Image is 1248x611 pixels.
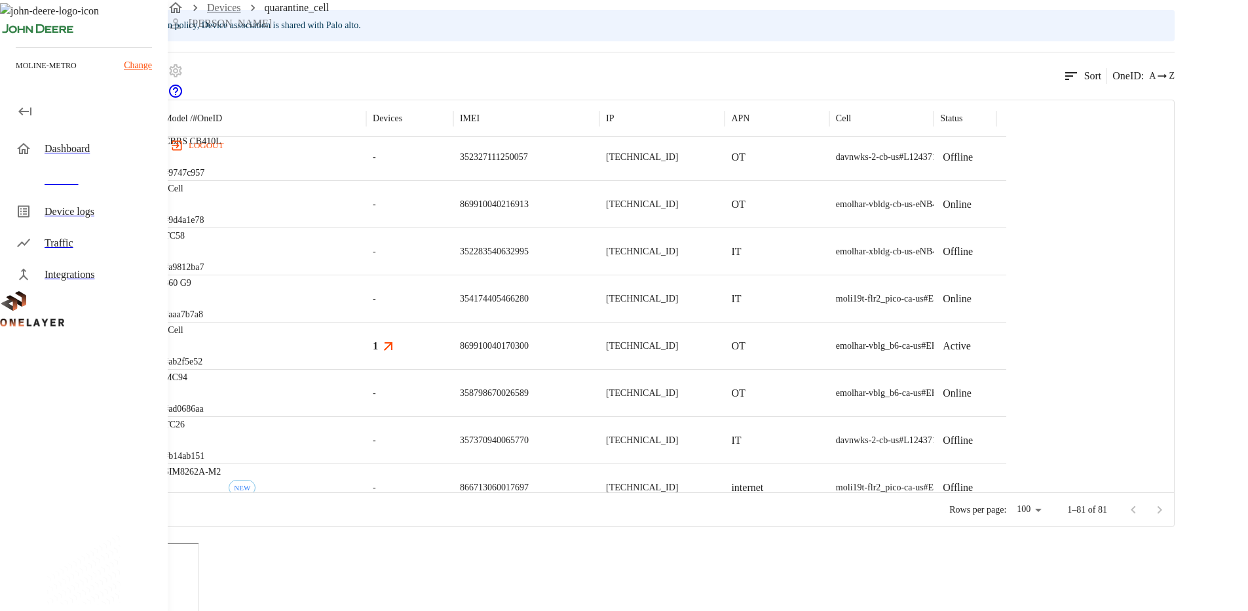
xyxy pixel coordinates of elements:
[943,338,971,354] p: Active
[943,244,973,260] p: Offline
[229,480,255,496] div: First seen: 09/04/2025 07:58:12 AM
[189,16,272,31] p: [PERSON_NAME]
[836,245,1080,258] div: emolhar-xbldg-cb-us-eNB493831 #DH240725609::NOKIA::ASIB
[373,151,376,164] span: -
[731,338,745,354] p: OT
[943,480,973,496] p: Offline
[460,292,529,305] p: 354174405466280
[943,433,973,448] p: Offline
[168,90,183,101] a: onelayer-support
[606,198,678,211] p: [TECHNICAL_ID]
[731,433,741,448] p: IT
[731,197,745,212] p: OT
[731,149,745,165] p: OT
[731,385,745,401] p: OT
[731,244,741,260] p: IT
[164,214,204,227] p: #9d4a1e78
[943,197,972,212] p: Online
[164,277,203,290] p: 860 G9
[606,434,678,447] p: [TECHNICAL_ID]
[943,291,972,307] p: Online
[168,135,1248,156] a: logout
[164,261,204,274] p: #a9812ba7
[943,149,973,165] p: Offline
[373,245,376,258] span: -
[164,167,221,180] p: #9747c957
[164,355,202,368] p: #ab2f5e52
[1067,503,1107,517] p: 1–81 of 81
[164,418,204,431] p: TC26
[606,340,678,353] p: [TECHNICAL_ID]
[460,151,528,164] p: 352327111250057
[168,135,229,156] button: logout
[606,151,678,164] p: [TECHNICAL_ID]
[943,385,972,401] p: Online
[606,292,678,305] p: [TECHNICAL_ID]
[836,341,921,351] span: emolhar-vblg_b6-ca-us
[164,324,202,337] p: eCell
[168,90,183,101] span: Support Portal
[924,294,1059,304] span: #EB212810102::NOKIA::FW2QQD
[949,503,1006,517] p: Rows per page:
[836,294,924,304] span: moli19t-flr2_pico-ca-us
[606,481,678,494] p: [TECHNICAL_ID]
[460,245,529,258] p: 352283540632995
[606,387,678,400] p: [TECHNICAL_ID]
[164,308,203,321] p: #aaa7b7a8
[921,388,1057,398] span: #EB204913407::NOKIA::FW2QQD
[1012,500,1046,519] div: 100
[731,291,741,307] p: IT
[836,435,899,445] span: davnwks-2-cb-us
[836,388,921,398] span: emolhar-vblg_b6-ca-us
[836,483,924,492] span: moli19t-flr2_pico-ca-us
[373,198,376,211] span: -
[836,246,960,256] span: emolhar-xbldg-cb-us-eNB493831
[899,152,1015,162] span: #L1243710802::NOKIA::ASIB
[924,483,1059,492] span: #EB212810102::NOKIA::FW2QQD
[164,450,204,463] p: #b14ab151
[460,434,529,447] p: 357370940065770
[836,152,899,162] span: davnwks-2-cb-us
[373,434,376,447] span: -
[606,245,678,258] p: [TECHNICAL_ID]
[164,229,204,243] p: TC58
[921,341,1057,351] span: #EB204913407::NOKIA::FW2QQD
[164,465,221,479] p: SIM8262A-M2
[731,480,763,496] p: internet
[164,371,204,384] p: MC94
[373,481,376,494] span: -
[229,484,255,492] span: NEW
[373,338,378,353] h3: 1
[373,387,376,400] span: -
[460,198,529,211] p: 869910040216913
[460,340,529,353] p: 869910040170300
[460,387,529,400] p: 358798670026589
[373,292,376,305] span: -
[164,403,204,416] p: #ad0686aa
[836,198,1080,211] div: emolhar-vbldg-cb-us-eNB493830 #DH240725611::NOKIA::ASIB
[207,2,241,13] a: Devices
[460,481,529,494] p: 866713060017697
[899,435,1015,445] span: #L1243710802::NOKIA::ASIB
[836,199,960,209] span: emolhar-vbldg-cb-us-eNB493830
[164,182,204,195] p: eCell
